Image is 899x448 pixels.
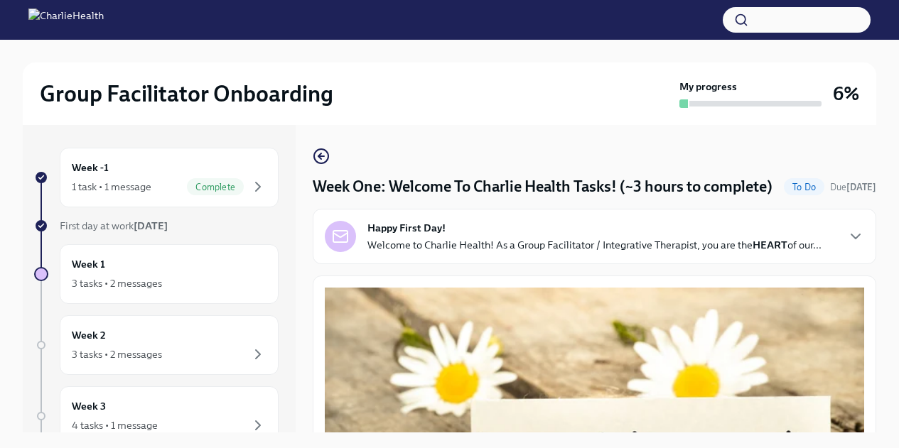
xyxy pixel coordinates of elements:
a: Week -11 task • 1 messageComplete [34,148,279,207]
strong: [DATE] [134,219,168,232]
strong: [DATE] [846,182,876,192]
p: Welcome to Charlie Health! As a Group Facilitator / Integrative Therapist, you are the of our... [367,238,822,252]
strong: Happy First Day! [367,221,446,235]
strong: My progress [679,80,737,94]
a: Week 34 tasks • 1 message [34,386,279,446]
div: 3 tasks • 2 messages [72,347,162,361]
h6: Week 2 [72,327,106,343]
div: 1 task • 1 message [72,180,151,194]
img: CharlieHealth [28,9,104,31]
span: First day at work [60,219,168,232]
h4: Week One: Welcome To Charlie Health Tasks! (~3 hours to complete) [313,176,773,197]
a: First day at work[DATE] [34,219,279,233]
strong: HEART [753,239,787,251]
h3: 6% [833,81,859,106]
h6: Week -1 [72,160,109,175]
h2: Group Facilitator Onboarding [40,80,333,108]
span: September 1st, 2025 10:00 [830,180,876,194]
a: Week 23 tasks • 2 messages [34,315,279,375]
a: Week 13 tasks • 2 messages [34,244,279,304]
div: 3 tasks • 2 messages [72,276,162,290]
span: To Do [784,182,824,192]
span: Due [830,182,876,192]
div: 4 tasks • 1 message [72,418,158,432]
span: Complete [187,182,244,192]
h6: Week 3 [72,398,106,414]
h6: Week 1 [72,256,105,272]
